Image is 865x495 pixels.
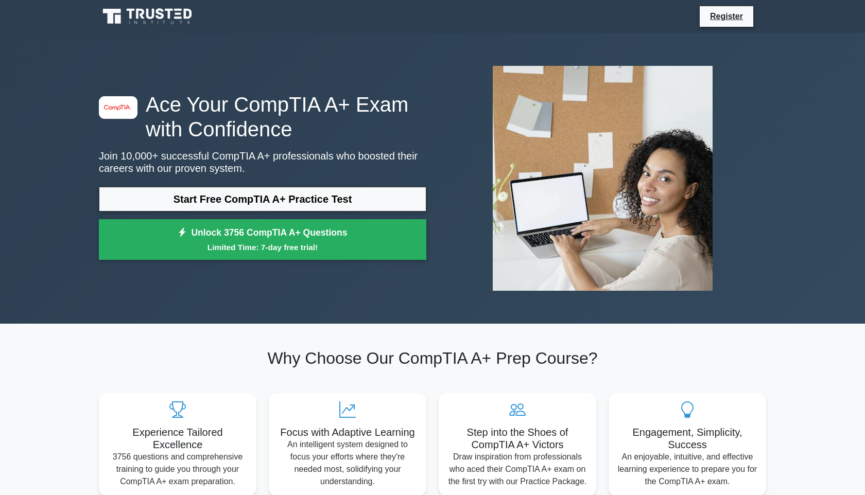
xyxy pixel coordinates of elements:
[447,426,588,451] h5: Step into the Shoes of CompTIA A+ Victors
[617,451,758,488] p: An enjoyable, intuitive, and effective learning experience to prepare you for the CompTIA A+ exam.
[99,150,426,174] p: Join 10,000+ successful CompTIA A+ professionals who boosted their careers with our proven system.
[99,348,766,368] h2: Why Choose Our CompTIA A+ Prep Course?
[617,426,758,451] h5: Engagement, Simplicity, Success
[277,438,418,488] p: An intelligent system designed to focus your efforts where they're needed most, solidifying your ...
[99,92,426,142] h1: Ace Your CompTIA A+ Exam with Confidence
[99,187,426,211] a: Start Free CompTIA A+ Practice Test
[99,219,426,260] a: Unlock 3756 CompTIA A+ QuestionsLimited Time: 7-day free trial!
[107,426,248,451] h5: Experience Tailored Excellence
[107,451,248,488] p: 3756 questions and comprehensive training to guide you through your CompTIA A+ exam preparation.
[447,451,588,488] p: Draw inspiration from professionals who aced their CompTIA A+ exam on the first try with our Prac...
[704,10,749,23] a: Register
[277,426,418,438] h5: Focus with Adaptive Learning
[112,241,413,253] small: Limited Time: 7-day free trial!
